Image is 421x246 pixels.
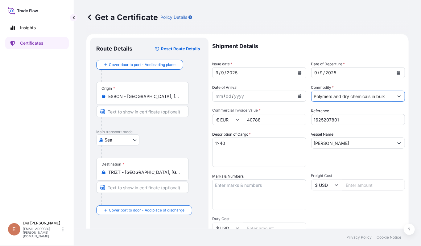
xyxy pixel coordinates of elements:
[20,40,43,46] p: Certificates
[152,44,202,54] button: Reset Route Details
[243,223,306,234] input: Enter amount
[105,137,112,143] span: Sea
[96,182,189,193] input: Text to appear on certificate
[221,69,225,76] div: day,
[394,137,405,149] button: Show suggestions
[5,22,69,34] a: Insights
[342,179,405,191] input: Enter amount
[212,38,405,55] p: Shipment Details
[394,91,405,102] button: Show suggestions
[108,93,181,100] input: Origin
[101,86,115,91] div: Origin
[346,235,372,240] a: Privacy Policy
[212,216,306,221] span: Duty Cost
[109,207,184,213] span: Cover port to door - Add place of discharge
[215,92,224,100] div: month,
[5,37,69,49] a: Certificates
[212,137,306,167] textarea: 1x40
[243,114,306,125] input: Enter amount
[311,108,329,114] label: Reference
[232,92,233,100] div: /
[23,221,61,226] p: Eva [PERSON_NAME]
[311,84,334,91] label: Commodity
[325,69,337,76] div: year,
[212,131,251,137] label: Description of Cargo
[225,69,226,76] div: /
[311,61,345,67] span: Date of Departure
[314,69,318,76] div: month,
[212,61,232,67] span: Issue date
[233,92,245,100] div: year,
[224,92,225,100] div: /
[320,69,324,76] div: day,
[96,60,183,70] button: Cover door to port - Add loading place
[311,173,405,178] span: Freight Cost
[225,92,232,100] div: day,
[311,131,334,137] label: Vessel Name
[215,69,219,76] div: month,
[377,235,401,240] a: Cookie Notice
[324,69,325,76] div: /
[219,69,221,76] div: /
[96,45,132,52] p: Route Details
[96,205,192,215] button: Cover port to door - Add place of discharge
[212,84,237,91] span: Date of Arrival
[212,108,306,113] span: Commercial Invoice Value
[108,169,181,175] input: Destination
[23,227,61,238] p: [EMAIL_ADDRESS][PERSON_NAME][DOMAIN_NAME]
[86,12,158,22] p: Get a Certificate
[20,25,36,31] p: Insights
[160,14,187,20] p: Policy Details
[96,106,189,117] input: Text to appear on certificate
[109,62,175,68] span: Cover door to port - Add loading place
[96,134,139,146] button: Select transport
[226,69,238,76] div: year,
[101,162,124,167] div: Destination
[311,114,405,125] input: Enter booking reference
[96,129,202,134] p: Main transport mode
[295,68,305,78] button: Calendar
[394,68,403,78] button: Calendar
[295,91,305,101] button: Calendar
[212,173,244,179] label: Marks & Numbers
[13,226,16,232] span: E
[312,137,394,149] input: Type to search vessel name or IMO
[318,69,320,76] div: /
[161,46,200,52] p: Reset Route Details
[312,91,394,102] input: Type to search commodity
